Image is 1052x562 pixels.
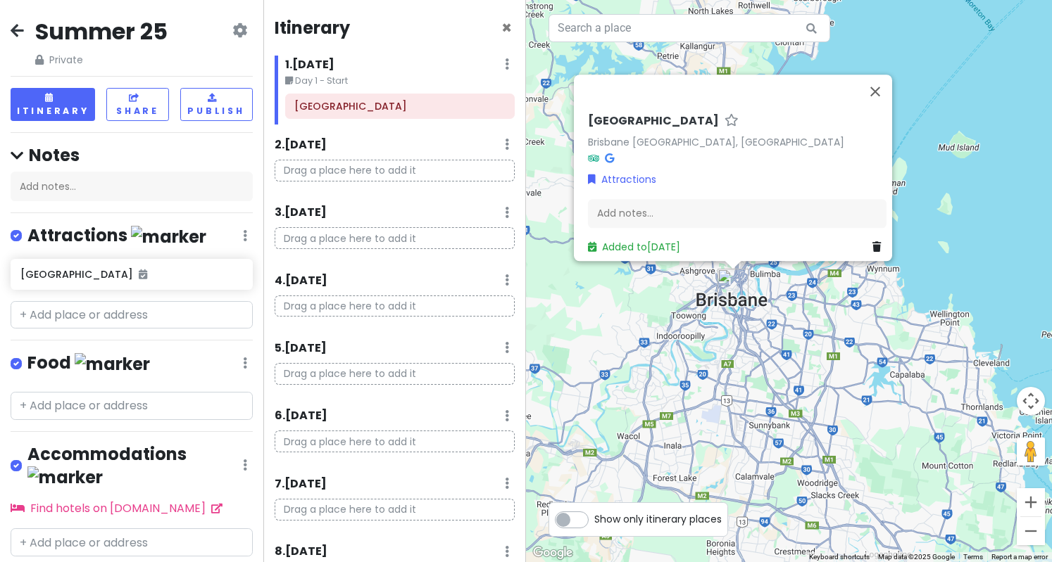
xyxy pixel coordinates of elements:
a: Report a map error [991,553,1048,561]
h6: 8 . [DATE] [275,544,327,559]
button: Zoom out [1017,517,1045,545]
input: + Add place or address [11,392,253,420]
a: Delete place [872,239,887,255]
button: Share [106,88,168,121]
h6: Brisbane [294,100,505,113]
h6: 2 . [DATE] [275,138,327,153]
a: Brisbane [GEOGRAPHIC_DATA], [GEOGRAPHIC_DATA] [588,135,844,149]
h4: Accommodations [27,443,243,488]
button: Close [501,20,512,37]
button: Zoom in [1017,488,1045,516]
span: Map data ©2025 Google [878,553,955,561]
button: Drag Pegman onto the map to open Street View [1017,438,1045,466]
h6: 5 . [DATE] [275,341,327,356]
h4: Attractions [27,224,206,248]
a: Added to[DATE] [588,240,680,254]
input: + Add place or address [11,301,253,329]
button: Close [858,75,892,108]
h6: 7 . [DATE] [275,477,327,492]
h4: Itinerary [275,17,350,39]
h4: Food [27,352,150,375]
button: Keyboard shortcuts [809,552,870,562]
p: Drag a place here to add it [275,160,515,181]
div: Add notes... [588,199,887,229]
img: marker [131,226,206,248]
h6: 1 . [DATE] [285,58,334,72]
input: Search a place [549,14,830,42]
img: marker [27,466,103,488]
p: Drag a place here to add it [275,499,515,521]
a: Star place [725,114,739,129]
h6: 4 . [DATE] [275,274,327,288]
button: Publish [180,88,253,121]
p: Drag a place here to add it [275,295,515,317]
p: Drag a place here to add it [275,227,515,249]
a: Open this area in Google Maps (opens a new window) [530,544,576,562]
h4: Notes [11,144,253,166]
h2: Summer 25 [35,17,168,46]
img: Google [530,544,576,562]
a: Terms (opens in new tab) [963,553,983,561]
i: Added to itinerary [139,269,147,279]
div: Add notes... [11,172,253,201]
h6: [GEOGRAPHIC_DATA] [20,268,242,281]
h6: 6 . [DATE] [275,409,327,423]
a: Find hotels on [DOMAIN_NAME] [11,500,223,516]
button: Map camera controls [1017,387,1045,415]
span: Close itinerary [501,16,512,39]
small: Day 1 - Start [285,74,515,88]
input: + Add place or address [11,528,253,556]
p: Drag a place here to add it [275,363,515,385]
h6: 3 . [DATE] [275,205,327,220]
i: Google Maps [605,153,614,162]
button: Itinerary [11,88,95,121]
h6: [GEOGRAPHIC_DATA] [588,114,719,129]
span: Show only itinerary places [594,511,722,527]
span: Private [35,52,168,68]
i: Tripadvisor [588,153,599,162]
img: marker [75,353,150,375]
a: Attractions [588,172,656,187]
p: Drag a place here to add it [275,430,515,452]
div: Brisbane [718,269,749,300]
